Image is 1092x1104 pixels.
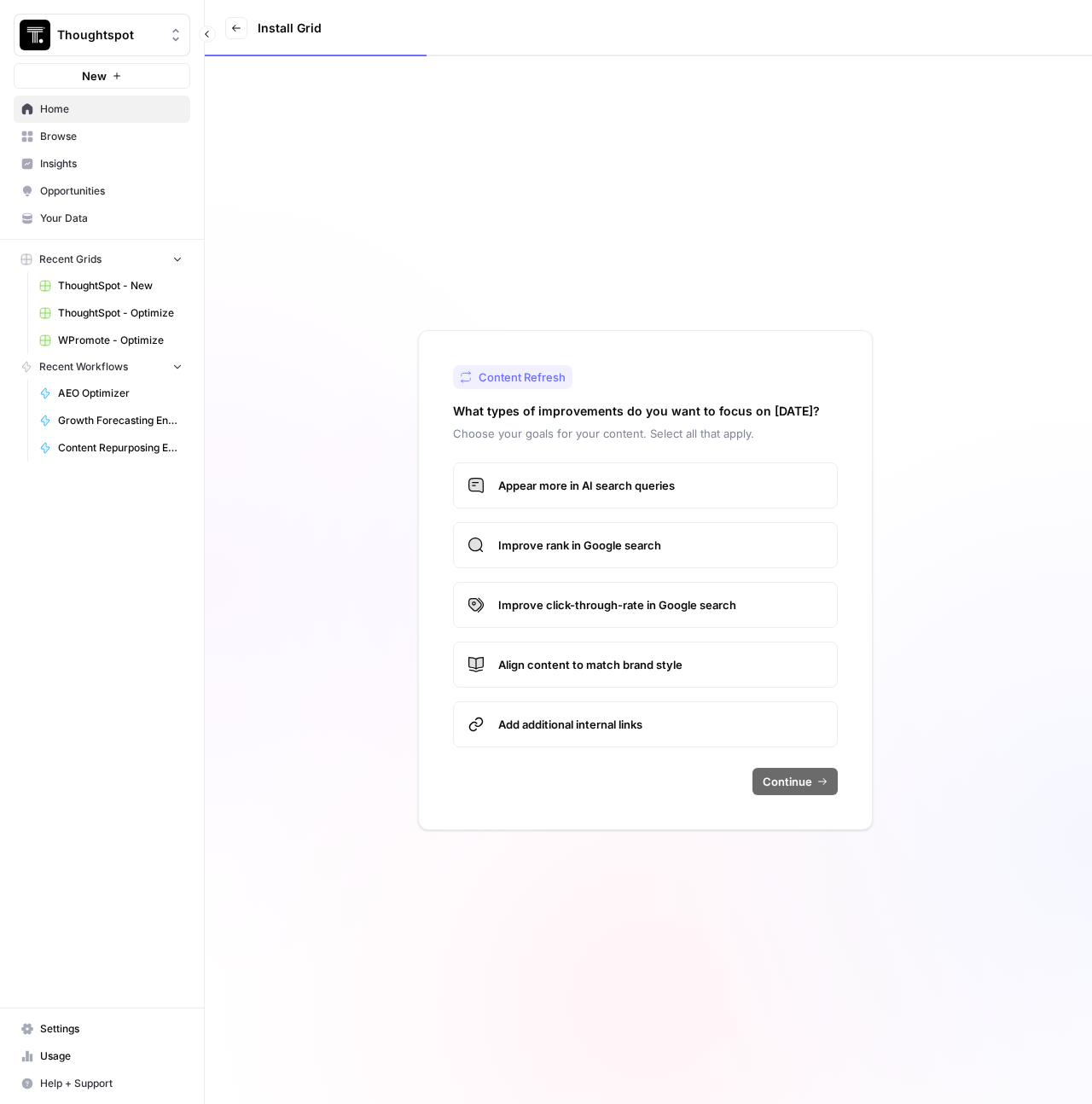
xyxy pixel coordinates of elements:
span: Opportunities [40,183,183,199]
button: Workspace: Thoughtspot [14,14,190,56]
img: Thoughtspot Logo [20,20,50,50]
a: WPromote - Optimize [32,327,190,354]
span: Improve rank in Google search [498,537,823,554]
span: New [82,67,107,84]
span: Browse [40,129,183,144]
span: Insights [40,156,183,171]
span: Growth Forecasting Engine [58,413,183,428]
span: Improve click-through-rate in Google search [498,596,823,613]
a: AEO Optimizer [32,380,190,407]
span: Usage [40,1049,183,1064]
span: Help + Support [40,1076,183,1091]
a: Usage [14,1043,190,1070]
span: Add additional internal links [498,716,823,733]
button: Recent Workflows [14,354,190,380]
span: Appear more in AI search queries [498,477,823,494]
span: Content Refresh [479,369,566,386]
button: Continue [752,768,838,795]
a: Insights [14,150,190,177]
span: Thoughtspot [57,26,160,44]
span: Settings [40,1021,183,1037]
span: Content Repurposing Engine [58,440,183,456]
button: New [14,63,190,89]
p: Choose your goals for your content. Select all that apply. [453,425,838,442]
h2: What types of improvements do you want to focus on [DATE]? [453,403,820,420]
a: Content Repurposing Engine [32,434,190,462]
span: Recent Grids [39,252,102,267]
span: Your Data [40,211,183,226]
span: ThoughtSpot - Optimize [58,305,183,321]
span: WPromote - Optimize [58,333,183,348]
a: Opportunities [14,177,190,205]
a: ThoughtSpot - New [32,272,190,299]
span: AEO Optimizer [58,386,183,401]
span: ThoughtSpot - New [58,278,183,293]
span: Home [40,102,183,117]
span: Continue [763,773,812,790]
span: Align content to match brand style [498,656,823,673]
a: Home [14,96,190,123]
h3: Install Grid [258,20,322,37]
button: Help + Support [14,1070,190,1097]
a: Growth Forecasting Engine [32,407,190,434]
button: Recent Grids [14,247,190,272]
span: Recent Workflows [39,359,128,375]
a: Settings [14,1015,190,1043]
a: Your Data [14,205,190,232]
a: ThoughtSpot - Optimize [32,299,190,327]
a: Browse [14,123,190,150]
